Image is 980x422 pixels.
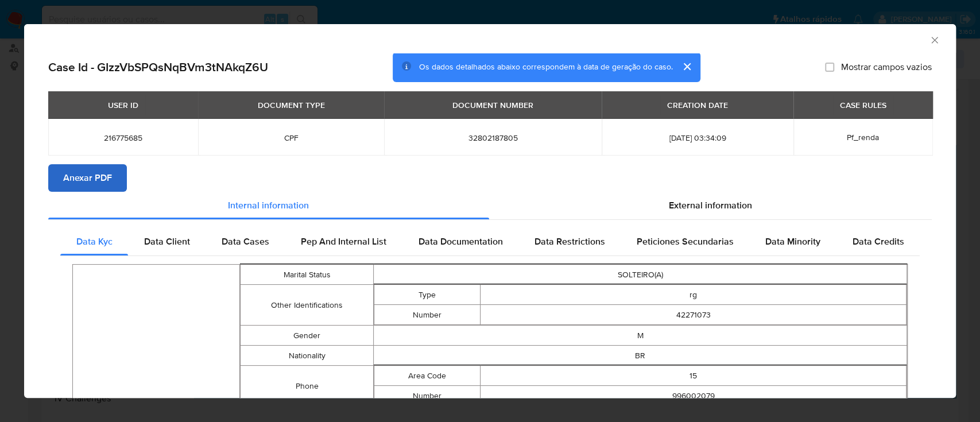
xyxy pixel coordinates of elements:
div: DOCUMENT NUMBER [446,95,540,115]
span: Mostrar campos vazios [841,61,932,73]
td: 996002079 [481,386,907,406]
div: USER ID [101,95,145,115]
td: 15 [481,366,907,386]
button: cerrar [673,53,700,80]
span: Peticiones Secundarias [637,235,734,248]
span: Data Restrictions [534,235,605,248]
span: 32802187805 [398,133,588,143]
td: rg [481,285,907,305]
span: [DATE] 03:34:09 [615,133,780,143]
td: M [374,326,907,346]
span: Anexar PDF [63,165,112,191]
td: Gender [240,326,373,346]
span: External information [669,199,752,212]
span: Internal information [228,199,309,212]
td: Marital Status [240,265,373,285]
span: Os dados detalhados abaixo correspondem à data de geração do caso. [419,61,673,73]
span: Data Cases [222,235,269,248]
h2: Case Id - GIzzVbSPQsNqBVm3tNAkqZ6U [48,60,268,75]
td: Number [374,386,481,406]
span: Data Kyc [76,235,113,248]
div: Detailed internal info [60,228,920,255]
td: Other Identifications [240,285,373,326]
div: CASE RULES [833,95,893,115]
span: Pf_renda [847,131,879,143]
button: Anexar PDF [48,164,127,192]
input: Mostrar campos vazios [825,63,834,72]
div: DOCUMENT TYPE [251,95,332,115]
td: Area Code [374,366,481,386]
span: Data Documentation [418,235,502,248]
button: Fechar a janela [929,34,939,45]
td: BR [374,346,907,366]
span: CPF [212,133,370,143]
span: Data Credits [852,235,904,248]
div: Detailed info [48,192,932,219]
td: 42271073 [481,305,907,325]
span: Pep And Internal List [301,235,386,248]
span: Data Client [144,235,190,248]
div: closure-recommendation-modal [24,24,956,398]
td: SOLTEIRO(A) [374,265,907,285]
div: CREATION DATE [660,95,735,115]
td: Type [374,285,481,305]
td: Nationality [240,346,373,366]
span: Data Minority [765,235,820,248]
td: Number [374,305,481,325]
span: 216775685 [62,133,184,143]
td: Phone [240,366,373,406]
